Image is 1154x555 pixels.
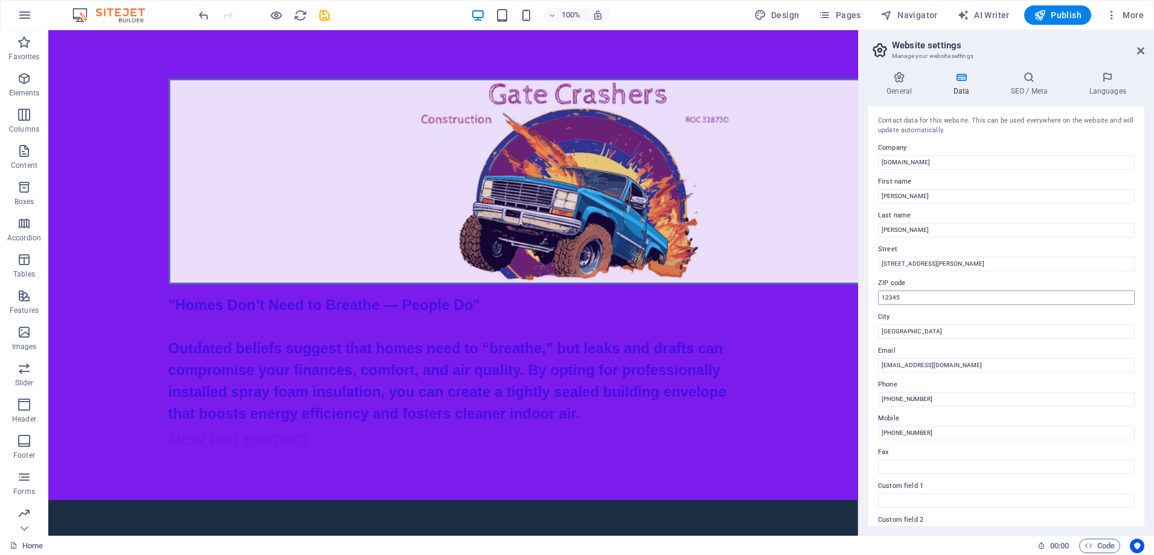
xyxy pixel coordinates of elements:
span: Pages [818,9,861,21]
label: City [878,310,1135,324]
h4: Data [935,71,992,97]
label: Last name [878,208,1135,223]
h6: 100% [561,8,580,22]
span: Navigator [880,9,938,21]
label: First name [878,175,1135,189]
h2: Website settings [892,40,1144,51]
label: Company [878,141,1135,155]
p: Footer [13,451,35,460]
p: Favorites [8,52,39,62]
h3: Manage your website settings [892,51,1120,62]
div: Design (Ctrl+Alt+Y) [749,5,804,25]
p: Images [12,342,37,351]
p: Boxes [14,197,34,207]
button: 100% [543,8,586,22]
button: AI Writer [952,5,1015,25]
p: Accordion [7,233,41,243]
label: Custom field 1 [878,479,1135,493]
label: Mobile [878,411,1135,426]
h6: Session time [1037,539,1069,553]
label: Custom field 2 [878,513,1135,527]
button: Pages [813,5,865,25]
p: Tables [13,269,35,279]
i: On resize automatically adjust zoom level to fit chosen device. [592,10,603,21]
button: Navigator [876,5,943,25]
a: Click to cancel selection. Double-click to open Pages [10,539,43,553]
div: Contact data for this website. This can be used everywhere on the website and will update automat... [878,116,1135,136]
i: Save (Ctrl+S) [318,8,332,22]
button: save [317,8,332,22]
label: Street [878,242,1135,257]
button: undo [196,8,211,22]
label: Email [878,344,1135,358]
span: AI Writer [957,9,1010,21]
p: Content [11,161,37,170]
h4: General [868,71,935,97]
label: Phone [878,377,1135,392]
span: Publish [1034,9,1082,21]
button: Design [749,5,804,25]
span: Design [754,9,800,21]
label: Fax [878,445,1135,460]
button: reload [293,8,307,22]
p: Features [10,306,39,315]
button: Code [1079,539,1120,553]
p: Forms [13,487,35,496]
button: Usercentrics [1130,539,1144,553]
h4: Languages [1071,71,1144,97]
img: Editor Logo [69,8,160,22]
label: ZIP code [878,276,1135,290]
p: Slider [15,378,34,388]
span: More [1106,9,1144,21]
span: Code [1085,539,1115,553]
p: Header [12,414,36,424]
h4: SEO / Meta [992,71,1071,97]
span: : [1059,541,1060,550]
button: Publish [1024,5,1091,25]
span: 00 00 [1050,539,1069,553]
p: Elements [9,88,40,98]
button: More [1101,5,1149,25]
i: Undo: Delete elements (Ctrl+Z) [197,8,211,22]
p: Columns [9,124,39,134]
